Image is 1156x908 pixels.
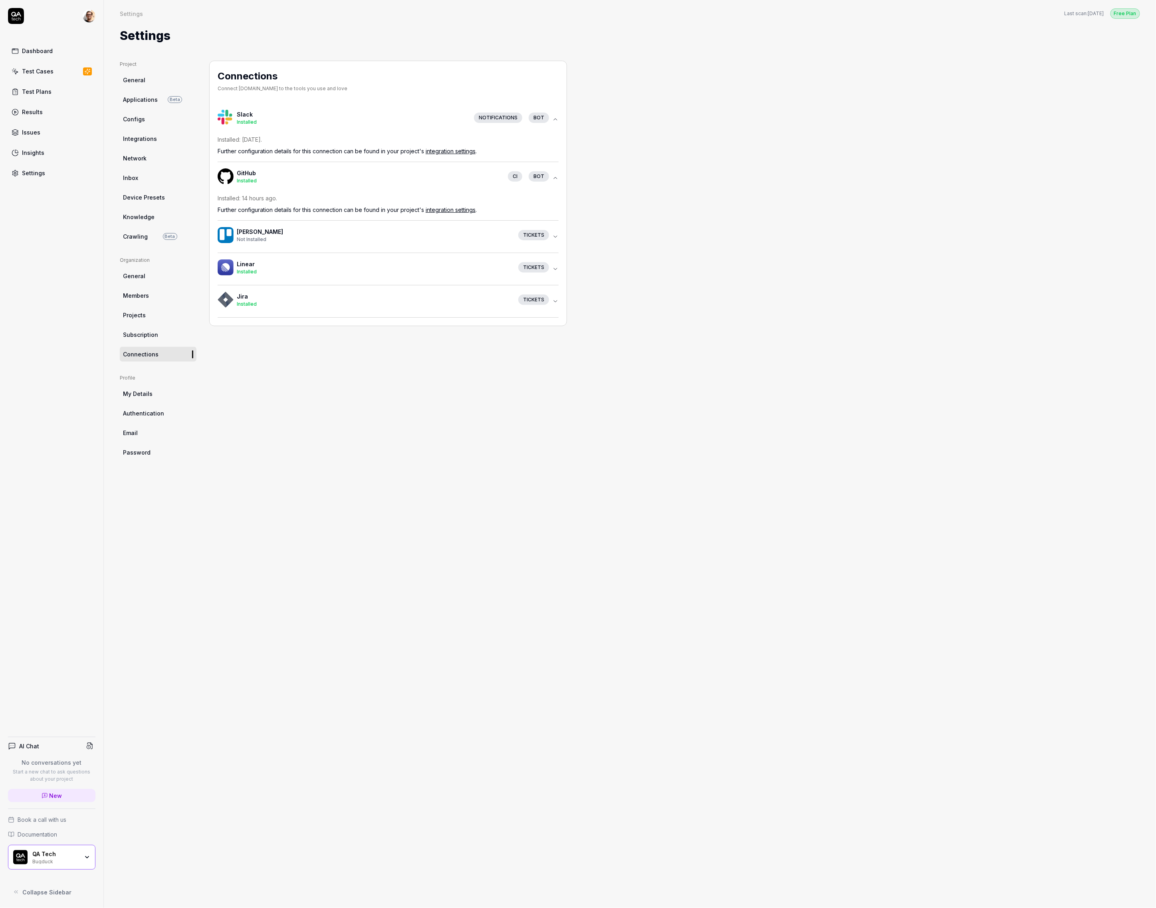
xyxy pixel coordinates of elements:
[22,108,43,116] div: Results
[426,206,476,213] a: integration settings
[120,61,196,68] div: Project
[237,269,257,275] span: Installed
[22,47,53,55] div: Dashboard
[8,63,95,79] a: Test Cases
[218,135,559,162] div: HackofficeSlackInstalledNotificationsbot
[123,390,153,398] span: My Details
[529,171,549,182] div: bot
[32,858,79,864] div: Bugduck
[123,115,145,123] span: Configs
[474,113,522,123] div: Notifications
[508,171,522,182] div: CI
[120,131,196,146] a: Integrations
[120,151,196,166] a: Network
[123,272,145,280] span: General
[120,288,196,303] a: Members
[218,110,234,126] img: Hackoffice
[476,148,477,154] span: .
[426,148,476,154] a: integration settings
[123,429,138,437] span: Email
[218,221,559,253] button: Hackoffice[PERSON_NAME]Not InstalledTickets
[237,292,512,301] h4: Jira
[518,230,549,240] div: Tickets
[8,84,95,99] a: Test Plans
[8,145,95,160] a: Insights
[218,194,559,220] div: HackofficeGitHubInstalledCIbot
[237,119,257,125] span: Installed
[518,262,549,273] div: Tickets
[123,232,148,241] span: Crawling
[120,190,196,205] a: Device Presets
[22,169,45,177] div: Settings
[8,758,95,767] p: No conversations yet
[242,195,276,202] time: 14 hours ago
[120,92,196,107] a: ApplicationsBeta
[22,148,44,157] div: Insights
[120,257,196,264] div: Organization
[218,85,347,92] div: Connect [DOMAIN_NAME] to the tools you use and love
[32,851,79,858] div: QA Tech
[218,206,559,214] p: Further configuration details for this connection can be found in your project's
[529,113,549,123] div: bot
[120,374,196,382] div: Profile
[120,445,196,460] a: Password
[22,888,71,896] span: Collapse Sidebar
[1110,8,1140,19] button: Free Plan
[8,125,95,140] a: Issues
[218,253,559,285] button: HackofficeLinearInstalledTickets
[120,425,196,440] a: Email
[19,742,39,750] h4: AI Chat
[120,269,196,283] a: General
[120,210,196,224] a: Knowledge
[218,292,234,308] img: Hackoffice
[518,295,549,305] div: Tickets
[242,136,261,143] time: [DATE]
[123,330,158,339] span: Subscription
[120,112,196,127] a: Configs
[120,347,196,362] a: Connections
[13,850,28,864] img: QA Tech Logo
[218,259,234,275] img: Hackoffice
[22,128,40,136] div: Issues
[1065,10,1104,17] button: Last scan:[DATE]
[237,301,257,307] span: Installed
[8,845,95,870] button: QA Tech LogoQA TechBugduck
[123,174,138,182] span: Inbox
[8,830,95,839] a: Documentation
[476,206,477,213] span: .
[18,815,66,824] span: Book a call with us
[218,147,559,155] p: Further configuration details for this connection can be found in your project's
[120,229,196,244] a: CrawlingBeta
[218,103,559,135] button: HackofficeSlackInstalledNotificationsbot
[8,165,95,181] a: Settings
[83,10,95,22] img: 704fe57e-bae9-4a0d-8bcb-c4203d9f0bb2.jpeg
[218,168,234,184] img: Hackoffice
[18,830,57,839] span: Documentation
[218,135,559,144] p: Installed: .
[123,311,146,319] span: Projects
[1065,10,1104,17] span: Last scan:
[237,178,257,184] span: Installed
[218,285,559,317] button: HackofficeJiraInstalledTickets
[120,73,196,87] a: General
[50,791,62,800] span: New
[123,409,164,417] span: Authentication
[8,43,95,59] a: Dashboard
[218,194,559,202] p: Installed: .
[8,104,95,120] a: Results
[8,789,95,802] a: New
[123,291,149,300] span: Members
[120,386,196,401] a: My Details
[8,884,95,900] button: Collapse Sidebar
[123,76,145,84] span: General
[123,154,147,162] span: Network
[237,236,266,242] span: Not Installed
[163,233,177,240] span: Beta
[123,95,158,104] span: Applications
[120,406,196,421] a: Authentication
[218,162,559,194] button: HackofficeGitHubInstalledCIbot
[237,169,502,177] h4: GitHub
[123,135,157,143] span: Integrations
